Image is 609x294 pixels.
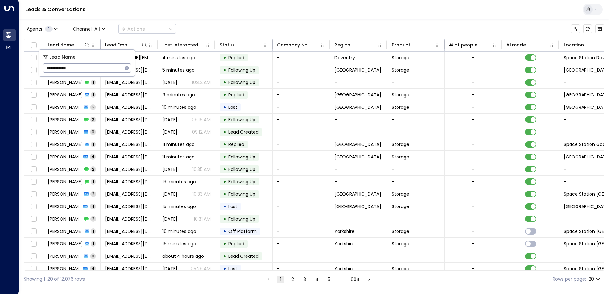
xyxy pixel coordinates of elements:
span: elwilson979@gmail.com [105,228,153,234]
span: 1 [91,179,96,184]
span: stephm18@live.com [105,216,153,222]
nav: pagination navigation [264,275,373,283]
div: • [223,176,226,187]
td: - [330,213,387,225]
span: Storage [392,92,409,98]
span: Berkshire [334,104,381,110]
span: Toggle select row [30,153,38,161]
span: Replied [228,241,244,247]
td: - [330,163,387,175]
span: Toggle select row [30,103,38,111]
span: Lost [228,265,237,272]
div: - [472,265,475,272]
div: • [223,114,226,125]
span: Toggle select row [30,116,38,124]
div: Company Name [277,41,319,49]
div: Status [220,41,235,49]
div: - [472,141,475,148]
span: Shropshire [334,203,381,210]
td: - [387,250,445,262]
td: - [273,163,330,175]
div: - [472,253,475,259]
span: Lost [228,203,237,210]
span: Storage [392,203,409,210]
span: 2 [90,216,96,221]
button: Go to page 4 [313,276,321,283]
span: Oliver Wicks [48,116,82,123]
span: carlpickard88@hotmail.co.uk [105,265,153,272]
span: Storage [392,265,409,272]
span: Sep 11, 2025 [162,79,177,86]
span: Following Up [228,79,255,86]
div: Location [564,41,584,49]
span: Toggle select row [30,91,38,99]
span: carlpickard88@hotmail.co.uk [105,241,153,247]
span: Will Davies [48,178,83,185]
span: julie_gardner2@sky.com [105,141,153,148]
span: Birmingham [334,92,381,98]
p: 10:42 AM [192,79,211,86]
span: Storage [392,141,409,148]
button: Actions [118,24,176,34]
td: - [387,76,445,88]
div: • [223,127,226,137]
button: Go to page 2 [289,276,297,283]
span: Toggle select row [30,265,38,273]
div: - [472,54,475,61]
div: • [223,189,226,199]
td: - [273,126,330,138]
span: Abbas Husnain [48,166,82,172]
span: 1 [91,241,96,246]
button: Channel:All [70,24,108,33]
span: Sep 10, 2025 [162,116,177,123]
div: • [223,251,226,262]
span: 1 [91,142,96,147]
td: - [273,101,330,113]
div: Product [392,41,410,49]
div: … [337,276,345,283]
span: Sep 10, 2025 [162,265,177,272]
div: Region [334,41,377,49]
div: Button group with a nested menu [118,24,176,34]
button: page 1 [277,276,284,283]
div: Last Interacted [162,41,198,49]
span: 13 minutes ago [162,178,196,185]
div: - [472,191,475,197]
span: Yorkshire [334,265,355,272]
span: Toggle select row [30,79,38,87]
div: Company Name [277,41,313,49]
span: Theo Thompson [48,92,83,98]
span: 2 [90,166,96,172]
span: Will Davies [48,191,82,197]
td: - [273,52,330,64]
div: • [223,226,226,237]
span: Toggle select row [30,240,38,248]
span: 1 [91,92,96,97]
span: Lead Created [228,129,259,135]
span: Surrey [334,141,381,148]
div: • [223,213,226,224]
span: 0 [90,129,96,135]
span: Carl Pickard [48,241,83,247]
span: Toggle select row [30,141,38,149]
span: 2 [90,117,96,122]
span: Carl Pickard [48,253,82,259]
span: 1 [91,80,96,85]
span: 16 minutes ago [162,241,196,247]
span: 4 [90,204,96,209]
td: - [273,89,330,101]
td: - [273,76,330,88]
span: Toggle select row [30,252,38,260]
span: Oliver Wicks [48,129,82,135]
div: Lead Name [48,41,90,49]
div: • [223,102,226,113]
div: • [223,238,226,249]
td: - [273,176,330,188]
div: - [472,228,475,234]
button: Customize [571,24,580,33]
span: 4 minutes ago [162,54,195,61]
span: Replied [228,141,244,148]
span: 16 minutes ago [162,228,196,234]
td: - [330,250,387,262]
div: - [472,129,475,135]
